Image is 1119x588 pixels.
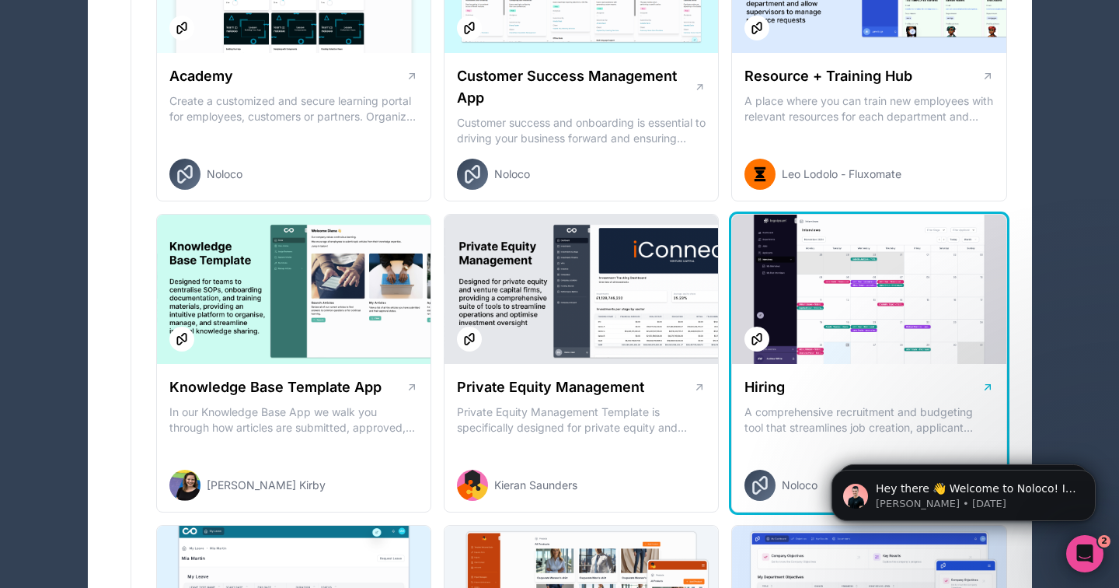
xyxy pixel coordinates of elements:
p: Private Equity Management Template is specifically designed for private equity and venture capita... [457,404,706,436]
h1: Knowledge Base Template App [169,376,382,398]
p: A place where you can train new employees with relevant resources for each department and allow s... [744,93,993,124]
h1: Academy [169,65,233,87]
span: 2 [1098,535,1110,548]
iframe: Intercom notifications message [808,437,1119,546]
span: Leo Lodolo - Fluxomate [782,166,901,182]
p: Create a customized and secure learning portal for employees, customers or partners. Organize les... [169,93,418,124]
h1: Resource + Training Hub [744,65,912,87]
iframe: Intercom live chat [1066,535,1103,572]
h1: Hiring [744,376,785,398]
h1: Customer Success Management App [457,65,694,109]
p: In our Knowledge Base App we walk you through how articles are submitted, approved, and managed, ... [169,404,418,436]
p: A comprehensive recruitment and budgeting tool that streamlines job creation, applicant tracking,... [744,404,993,436]
span: [PERSON_NAME] Kirby [207,478,326,493]
h1: Private Equity Management [457,376,644,398]
p: Customer success and onboarding is essential to driving your business forward and ensuring retent... [457,115,706,146]
span: Noloco [782,478,817,493]
span: Noloco [494,166,530,182]
span: Noloco [207,166,242,182]
span: Kieran Saunders [494,478,577,493]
